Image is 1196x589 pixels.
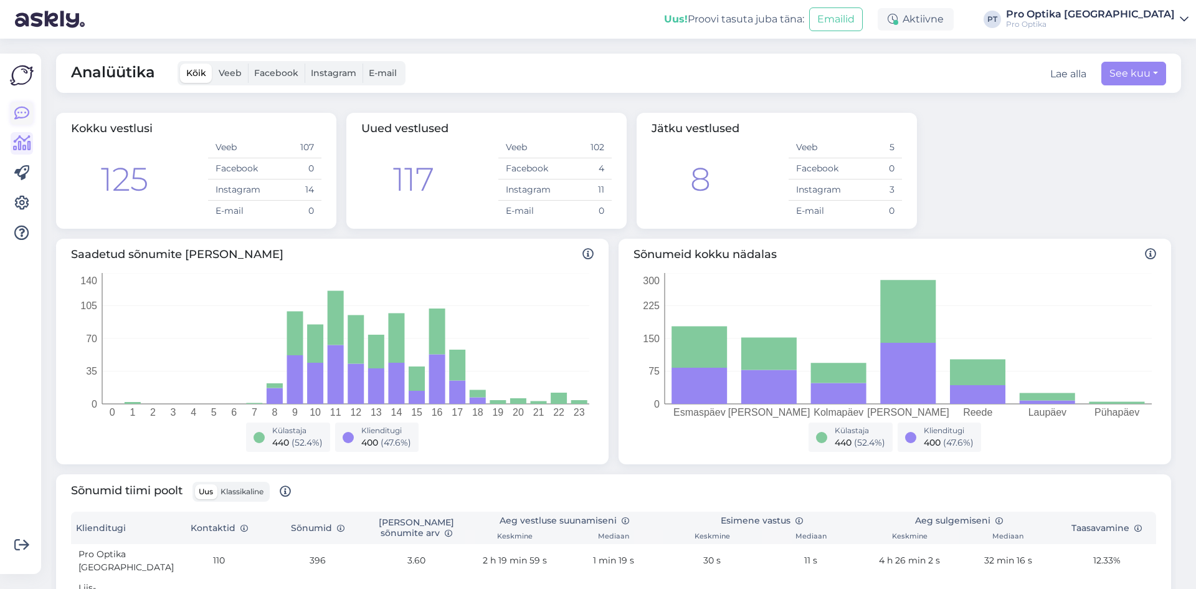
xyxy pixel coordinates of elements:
[452,407,463,418] tspan: 17
[533,407,544,418] tspan: 21
[553,407,564,418] tspan: 22
[845,137,902,158] td: 5
[664,12,804,27] div: Proovi tasuta juba täna:
[789,137,845,158] td: Veeb
[292,407,298,418] tspan: 9
[361,437,378,448] span: 400
[101,155,148,204] div: 125
[574,407,585,418] tspan: 23
[265,201,321,222] td: 0
[371,407,382,418] tspan: 13
[663,512,860,530] th: Esimene vastus
[86,366,97,376] tspan: 35
[1050,67,1086,82] button: Lae alla
[268,512,367,544] th: Sõnumid
[867,407,949,418] tspan: [PERSON_NAME]
[199,487,213,496] span: Uus
[208,158,265,180] td: Facebook
[393,155,434,204] div: 117
[80,300,97,311] tspan: 105
[664,13,688,25] b: Uus!
[391,407,402,418] tspan: 14
[472,407,483,418] tspan: 18
[272,437,289,448] span: 440
[762,544,860,578] td: 11 s
[369,67,397,79] span: E-mail
[663,530,761,544] th: Keskmine
[809,7,863,31] button: Emailid
[1006,19,1175,29] div: Pro Optika
[860,512,1058,530] th: Aeg sulgemiseni
[564,530,663,544] th: Mediaan
[86,333,97,344] tspan: 70
[643,300,660,311] tspan: 225
[1094,407,1139,418] tspan: Pühapäev
[860,530,959,544] th: Keskmine
[465,544,564,578] td: 2 h 19 min 59 s
[878,8,954,31] div: Aktiivne
[252,407,257,418] tspan: 7
[555,180,612,201] td: 11
[1006,9,1189,29] a: Pro Optika [GEOGRAPHIC_DATA]Pro Optika
[643,275,660,286] tspan: 300
[221,487,263,496] span: Klassikaline
[272,407,278,418] tspan: 8
[231,407,237,418] tspan: 6
[854,437,885,448] span: ( 52.4 %)
[789,180,845,201] td: Instagram
[381,437,411,448] span: ( 47.6 %)
[643,333,660,344] tspan: 150
[924,425,974,436] div: Klienditugi
[555,137,612,158] td: 102
[265,158,321,180] td: 0
[498,180,555,201] td: Instagram
[361,425,411,436] div: Klienditugi
[92,399,97,409] tspan: 0
[728,407,810,418] tspan: [PERSON_NAME]
[943,437,974,448] span: ( 47.6 %)
[432,407,443,418] tspan: 16
[265,180,321,201] td: 14
[208,137,265,158] td: Veeb
[80,275,97,286] tspan: 140
[272,425,323,436] div: Külastaja
[71,544,169,578] td: Pro Optika [GEOGRAPHIC_DATA]
[219,67,242,79] span: Veeb
[1058,512,1156,544] th: Taasavamine
[208,180,265,201] td: Instagram
[71,122,153,135] span: Kokku vestlusi
[10,64,34,87] img: Askly Logo
[648,366,660,376] tspan: 75
[1101,62,1166,85] button: See kuu
[71,246,594,263] span: Saadetud sõnumite [PERSON_NAME]
[265,137,321,158] td: 107
[835,437,852,448] span: 440
[1058,544,1156,578] td: 12.33%
[292,437,323,448] span: ( 52.4 %)
[789,158,845,180] td: Facebook
[984,11,1001,28] div: PT
[367,544,465,578] td: 3.60
[71,512,169,544] th: Klienditugi
[498,137,555,158] td: Veeb
[924,437,941,448] span: 400
[150,407,156,418] tspan: 2
[814,407,863,418] tspan: Kolmapäev
[110,407,115,418] tspan: 0
[130,407,135,418] tspan: 1
[361,122,448,135] span: Uued vestlused
[959,544,1057,578] td: 32 min 16 s
[465,512,663,530] th: Aeg vestluse suunamiseni
[171,407,176,418] tspan: 3
[191,407,196,418] tspan: 4
[845,201,902,222] td: 0
[654,399,660,409] tspan: 0
[860,544,959,578] td: 4 h 26 min 2 s
[555,158,612,180] td: 4
[186,67,206,79] span: Kõik
[690,155,711,204] div: 8
[411,407,422,418] tspan: 15
[311,67,356,79] span: Instagram
[564,544,663,578] td: 1 min 19 s
[789,201,845,222] td: E-mail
